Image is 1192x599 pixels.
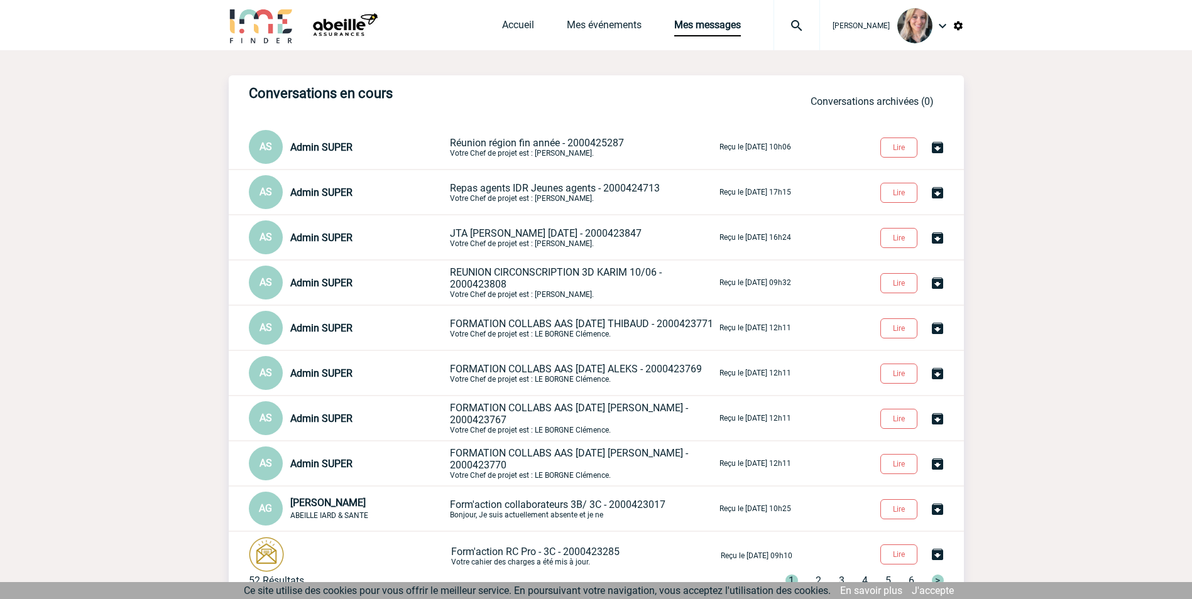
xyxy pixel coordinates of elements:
[249,549,792,561] a: Form'action RC Pro - 3C - 2000423285Votre cahier des charges a été mis à jour. Reçu le [DATE] 09h10
[880,364,917,384] button: Lire
[450,402,688,426] span: FORMATION COLLABS AAS [DATE] [PERSON_NAME] - 2000423767
[249,311,447,345] div: Conversation privée : Client - Agence
[719,188,791,197] p: Reçu le [DATE] 17h15
[930,502,945,517] img: Archiver la conversation
[930,456,945,472] img: Archiver la conversation
[450,227,717,248] p: Votre Chef de projet est : [PERSON_NAME].
[450,137,624,149] span: Réunion région fin année - 2000425287
[930,140,945,155] img: Archiver la conversation
[249,185,791,197] a: AS Admin SUPER Repas agents IDR Jeunes agents - 2000424713Votre Chef de projet est : [PERSON_NAME...
[932,575,944,586] span: >
[249,575,304,586] div: 52 Résultats
[450,318,713,330] span: FORMATION COLLABS AAS [DATE] THIBAUD - 2000423771
[450,182,660,194] span: Repas agents IDR Jeunes agents - 2000424713
[840,585,902,596] a: En savoir plus
[290,141,353,153] span: Admin SUPER
[880,138,917,158] button: Lire
[930,230,945,246] img: Archiver la conversation
[880,228,917,248] button: Lire
[870,367,930,379] a: Lire
[567,19,642,36] a: Mes événements
[880,544,917,564] button: Lire
[833,21,890,30] span: [PERSON_NAME]
[450,402,717,434] p: Votre Chef de projet est : LE BORGNE Clémence.
[674,19,741,36] a: Mes messages
[880,499,917,519] button: Lire
[259,502,272,514] span: AG
[249,366,791,378] a: AS Admin SUPER FORMATION COLLABS AAS [DATE] ALEKS - 2000423769Votre Chef de projet est : LE BORGN...
[249,230,791,242] a: AS Admin SUPER JTA [PERSON_NAME] [DATE] - 2000423847Votre Chef de projet est : [PERSON_NAME]. Reç...
[249,130,447,164] div: Conversation privée : Client - Agence
[880,273,917,293] button: Lire
[811,95,934,107] a: Conversations archivées (0)
[816,575,821,586] span: 2
[880,454,917,474] button: Lire
[450,499,665,510] span: Form'action collaborateurs 3B/ 3C - 2000423017
[450,447,688,471] span: FORMATION COLLABS AAS [DATE] [PERSON_NAME] - 2000423770
[249,401,447,435] div: Conversation privée : Client - Agence
[260,231,272,243] span: AS
[290,277,353,289] span: Admin SUPER
[290,413,353,424] span: Admin SUPER
[249,537,449,575] div: Conversation privée : Client - Agence
[249,537,284,572] img: photonotifcontact.png
[290,497,366,509] span: [PERSON_NAME]
[930,321,945,336] img: Archiver la conversation
[290,186,353,198] span: Admin SUPER
[870,141,930,153] a: Lire
[249,356,447,390] div: Conversation privée : Client - Agence
[719,323,791,332] p: Reçu le [DATE] 12h11
[450,363,702,375] span: FORMATION COLLABS AAS [DATE] ALEKS - 2000423769
[909,575,914,586] span: 6
[249,175,447,209] div: Conversation privée : Client - Agence
[719,504,791,513] p: Reçu le [DATE] 10h25
[870,231,930,243] a: Lire
[870,548,930,559] a: Lire
[249,321,791,333] a: AS Admin SUPER FORMATION COLLABS AAS [DATE] THIBAUD - 2000423771Votre Chef de projet est : LE BOR...
[249,220,447,254] div: Conversation privée : Client - Agence
[249,456,791,468] a: AS Admin SUPER FORMATION COLLABS AAS [DATE] [PERSON_NAME] - 2000423770Votre Chef de projet est : ...
[880,318,917,338] button: Lire
[930,366,945,381] img: Archiver la conversation
[450,137,717,158] p: Votre Chef de projet est : [PERSON_NAME].
[912,585,954,596] a: J'accepte
[930,411,945,426] img: Archiver la conversation
[450,266,662,290] span: REUNION CIRCONSCRIPTION 3D KARIM 10/06 - 2000423808
[862,575,868,586] span: 4
[885,575,891,586] span: 5
[502,19,534,36] a: Accueil
[880,183,917,203] button: Lire
[870,412,930,424] a: Lire
[719,414,791,423] p: Reçu le [DATE] 12h11
[260,367,272,379] span: AS
[249,276,791,288] a: AS Admin SUPER REUNION CIRCONSCRIPTION 3D KARIM 10/06 - 2000423808Votre Chef de projet est : [PER...
[260,321,272,333] span: AS
[719,369,791,377] p: Reçu le [DATE] 12h11
[450,266,717,299] p: Votre Chef de projet est : [PERSON_NAME].
[229,8,294,43] img: IME-Finder
[451,546,718,566] p: Votre cahier des charges a été mis à jour.
[719,278,791,287] p: Reçu le [DATE] 09h32
[870,457,930,469] a: Lire
[719,233,791,242] p: Reçu le [DATE] 16h24
[839,575,845,586] span: 3
[249,266,447,299] div: Conversation privée : Client - Agence
[721,551,792,560] p: Reçu le [DATE] 09h10
[260,276,272,288] span: AS
[870,276,930,288] a: Lire
[930,547,945,562] img: Archiver la conversation
[290,511,368,520] span: ABEILLE IARD & SANTE
[450,227,642,239] span: JTA [PERSON_NAME] [DATE] - 2000423847
[450,318,717,338] p: Votre Chef de projet est : LE BORGNE Clémence.
[260,412,272,424] span: AS
[930,185,945,200] img: Archiver la conversation
[719,459,791,468] p: Reçu le [DATE] 12h11
[870,186,930,198] a: Lire
[244,585,831,596] span: Ce site utilise des cookies pour vous offrir le meilleur service. En poursuivant votre navigation...
[785,575,798,586] span: 1
[870,321,930,333] a: Lire
[450,499,717,519] p: Bonjour, Je suis actuellement absente et je ne
[260,186,272,198] span: AS
[450,182,717,203] p: Votre Chef de projet est : [PERSON_NAME].
[249,502,791,514] a: AG [PERSON_NAME] ABEILLE IARD & SANTE Form'action collaborateurs 3B/ 3C - 2000423017 Bonjour, Je ...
